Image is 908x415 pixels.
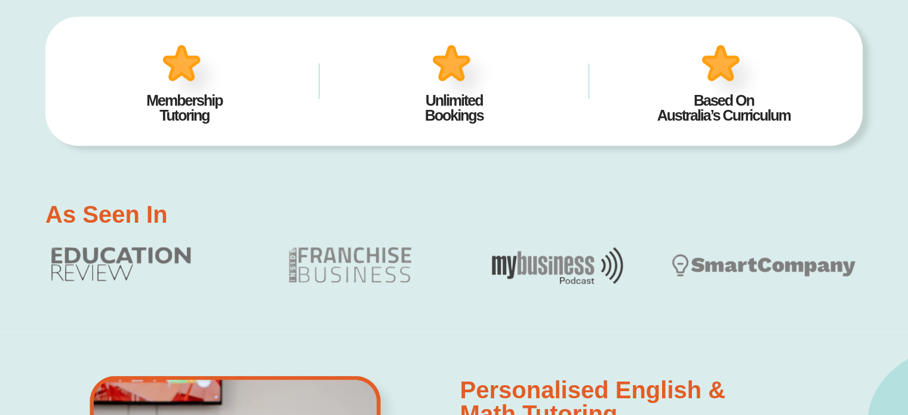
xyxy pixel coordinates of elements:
h2: Unlimited Bookings [337,93,571,123]
h2: As Seen In [45,202,168,226]
iframe: Chat Widget [709,281,908,415]
h2: Membership Tutoring [67,93,301,123]
h2: Based On Australia’s Curriculum [607,93,841,123]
